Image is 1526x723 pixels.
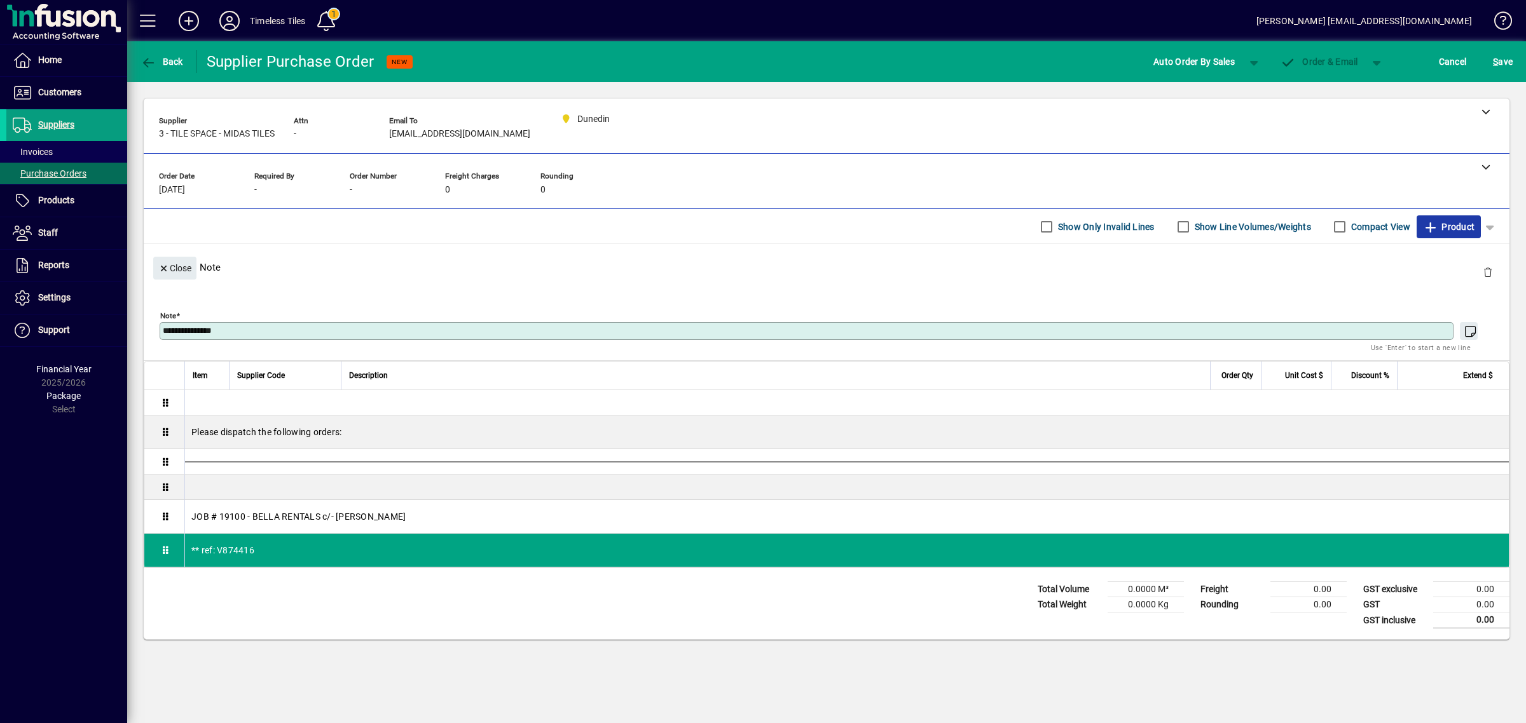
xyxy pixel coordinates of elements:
div: Supplier Purchase Order [207,51,375,72]
span: Purchase Orders [13,168,86,179]
span: Invoices [13,147,53,157]
label: Show Only Invalid Lines [1055,220,1155,233]
td: Total Volume [1031,582,1108,597]
span: Customers [38,87,81,97]
span: Reports [38,260,69,270]
span: Staff [38,227,58,238]
button: Delete [1473,257,1503,287]
span: Suppliers [38,119,74,130]
span: Supplier Code [237,368,285,382]
button: Cancel [1436,50,1470,73]
span: Package [46,391,81,401]
button: Back [137,50,186,73]
app-page-header-button: Delete [1473,266,1503,278]
span: ave [1493,51,1513,72]
span: Products [38,195,74,205]
button: Save [1490,50,1516,73]
button: Add [168,10,209,32]
span: Back [141,57,183,67]
td: 0.0000 Kg [1108,597,1184,612]
div: [PERSON_NAME] [EMAIL_ADDRESS][DOMAIN_NAME] [1256,11,1472,31]
span: Order & Email [1281,57,1358,67]
td: 0.00 [1433,597,1509,612]
span: Settings [38,292,71,302]
button: Product [1417,215,1481,238]
td: Freight [1194,582,1270,597]
span: [DATE] [159,185,185,195]
span: Order Qty [1221,368,1253,382]
a: Customers [6,77,127,109]
span: 0 [445,185,450,195]
td: 0.00 [1270,597,1347,612]
div: ** ref: V874416 [185,534,1509,567]
span: Description [349,368,388,382]
a: Support [6,314,127,346]
div: Note [144,244,1509,290]
span: 0 [540,185,546,195]
button: Order & Email [1274,50,1364,73]
div: Please dispatch the following orders: [185,416,1509,449]
span: - [294,129,296,139]
a: Settings [6,282,127,314]
span: NEW [392,58,408,66]
span: [EMAIL_ADDRESS][DOMAIN_NAME] [389,129,530,139]
td: 0.00 [1433,612,1509,628]
span: Financial Year [36,364,92,374]
label: Show Line Volumes/Weights [1192,220,1311,233]
button: Close [153,257,196,280]
td: Rounding [1194,597,1270,612]
button: Auto Order By Sales [1147,50,1241,73]
a: Products [6,185,127,217]
button: Profile [209,10,250,32]
span: Cancel [1439,51,1467,72]
span: Unit Cost $ [1285,368,1323,382]
span: Discount % [1351,368,1389,382]
div: Timeless Tiles [250,11,305,31]
td: 0.00 [1270,582,1347,597]
span: - [254,185,257,195]
td: GST inclusive [1357,612,1433,628]
a: Reports [6,250,127,281]
div: JOB # 19100 - BELLA RENTALS c/- [PERSON_NAME] [185,500,1509,533]
td: GST [1357,597,1433,612]
span: Support [38,325,70,335]
span: Close [158,258,191,279]
app-page-header-button: Back [127,50,197,73]
app-page-header-button: Close [150,262,200,273]
a: Purchase Orders [6,163,127,184]
mat-label: Note [160,311,176,320]
a: Staff [6,217,127,249]
span: - [350,185,352,195]
span: Auto Order By Sales [1153,51,1235,72]
td: Total Weight [1031,597,1108,612]
span: Item [193,368,208,382]
span: Extend $ [1463,368,1493,382]
a: Invoices [6,141,127,163]
td: 0.0000 M³ [1108,582,1184,597]
a: Knowledge Base [1485,3,1510,44]
td: 0.00 [1433,582,1509,597]
label: Compact View [1349,220,1410,233]
span: 3 - TILE SPACE - MIDAS TILES [159,129,275,139]
td: GST exclusive [1357,582,1433,597]
a: Home [6,44,127,76]
span: S [1493,57,1498,67]
span: Product [1423,217,1474,237]
span: Home [38,55,62,65]
mat-hint: Use 'Enter' to start a new line [1371,340,1471,355]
